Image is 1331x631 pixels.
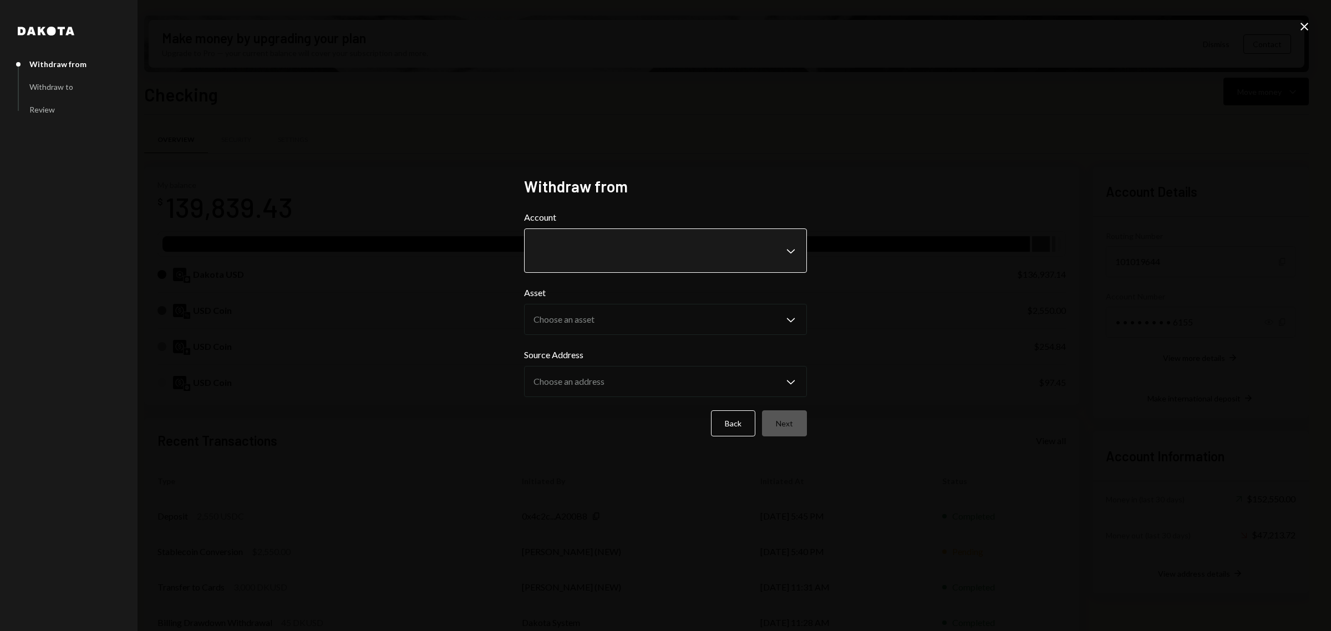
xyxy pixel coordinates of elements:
div: Review [29,105,55,114]
h2: Withdraw from [524,176,807,197]
div: Withdraw from [29,59,87,69]
label: Asset [524,286,807,299]
button: Asset [524,304,807,335]
div: Withdraw to [29,82,73,91]
label: Source Address [524,348,807,362]
button: Source Address [524,366,807,397]
button: Account [524,228,807,273]
label: Account [524,211,807,224]
button: Back [711,410,755,436]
